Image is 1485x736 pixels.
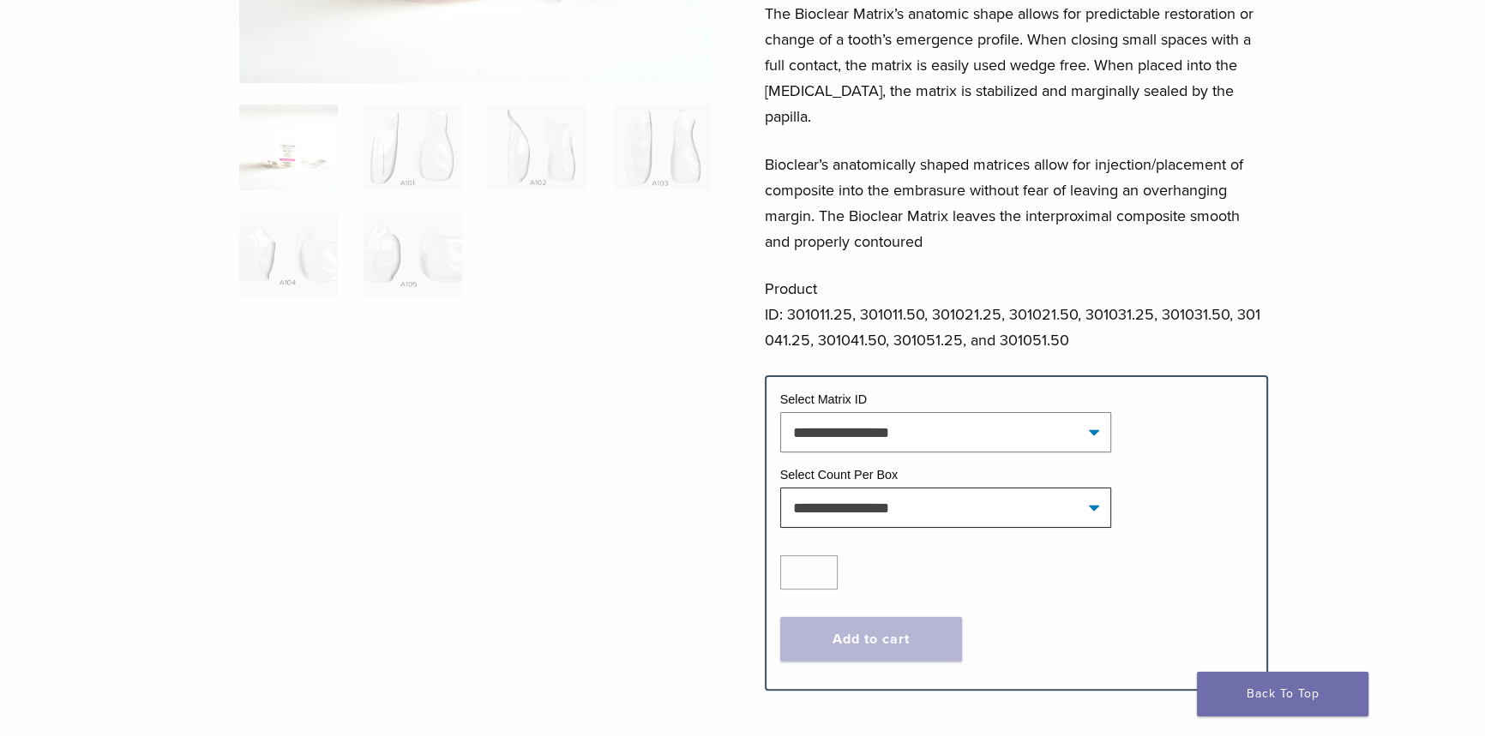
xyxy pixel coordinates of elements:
[780,392,868,406] label: Select Matrix ID
[488,105,586,190] img: Original Anterior Matrix - A Series - Image 3
[765,276,1269,353] p: Product ID: 301011.25, 301011.50, 301021.25, 301021.50, 301031.25, 301031.50, 301041.25, 301041.5...
[239,212,338,298] img: Original Anterior Matrix - A Series - Image 5
[364,105,462,190] img: Original Anterior Matrix - A Series - Image 2
[364,212,462,298] img: Original Anterior Matrix - A Series - Image 6
[780,468,899,482] label: Select Count Per Box
[765,1,1269,129] p: The Bioclear Matrix’s anatomic shape allows for predictable restoration or change of a tooth’s em...
[239,105,338,190] img: Anterior-Original-A-Series-Matrices-324x324.jpg
[765,152,1269,254] p: Bioclear’s anatomically shaped matrices allow for injection/placement of composite into the embra...
[1197,672,1368,716] a: Back To Top
[780,617,962,661] button: Add to cart
[613,105,712,190] img: Original Anterior Matrix - A Series - Image 4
